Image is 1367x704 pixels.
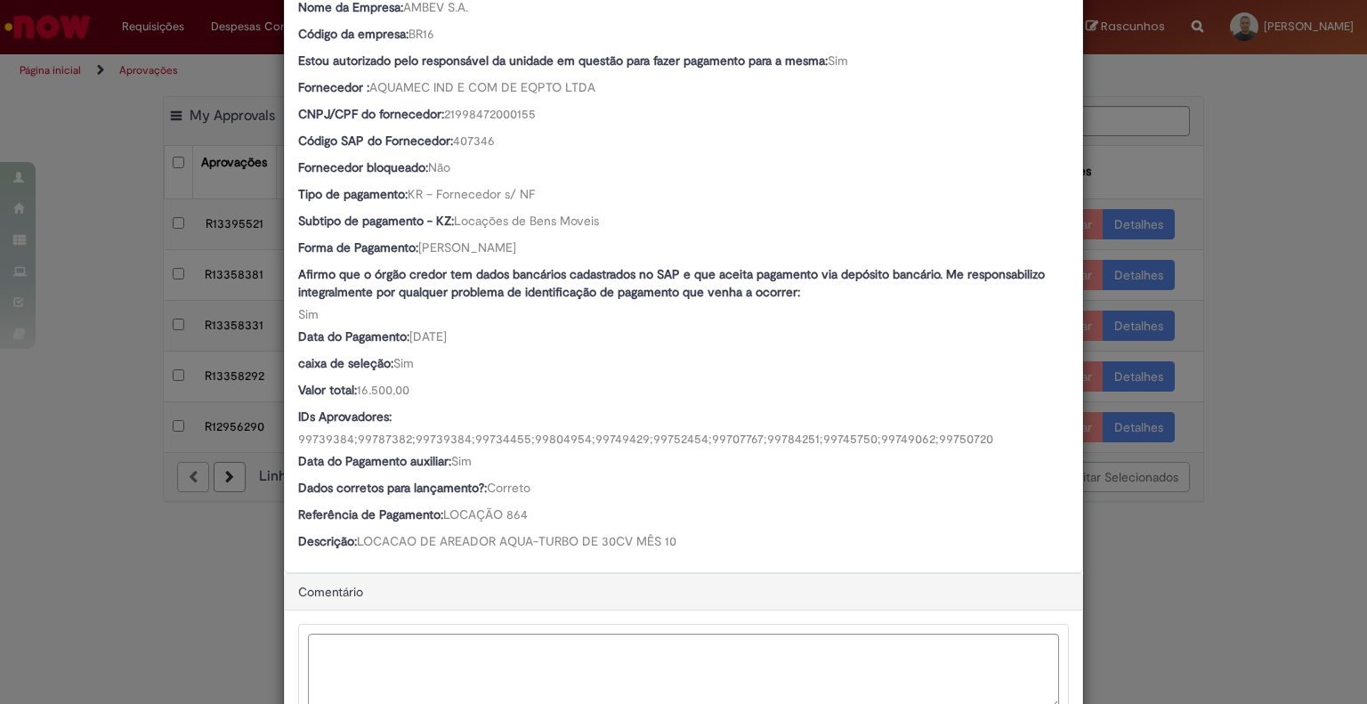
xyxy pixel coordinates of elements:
[298,480,487,496] b: Dados corretos para lançamento?:
[298,159,428,175] b: Fornecedor bloqueado:
[393,355,414,371] span: Sim
[298,584,363,600] span: Comentário
[369,79,595,95] span: AQUAMEC IND E COM DE EQPTO LTDA
[298,133,453,149] b: Código SAP do Fornecedor:
[298,328,409,344] b: Data do Pagamento:
[298,533,357,549] b: Descrição:
[298,431,993,447] span: 99739384;99787382;99739384;99734455;99804954;99749429;99752454;99707767;99784251;99745750;9974906...
[298,266,1045,300] b: Afirmo que o órgão credor tem dados bancários cadastrados no SAP e que aceita pagamento via depós...
[298,186,408,202] b: Tipo de pagamento:
[298,106,444,122] b: CNPJ/CPF do fornecedor:
[828,53,848,69] span: Sim
[444,106,536,122] span: 21998472000155
[443,506,528,522] span: LOCAÇÃO 864
[298,26,408,42] b: Código da empresa:
[298,213,454,229] b: Subtipo de pagamento - KZ:
[418,239,516,255] span: [PERSON_NAME]
[451,453,472,469] span: Sim
[298,79,369,95] b: Fornecedor :
[408,186,535,202] span: KR – Fornecedor s/ NF
[298,355,393,371] b: caixa de seleção:
[298,239,418,255] b: Forma de Pagamento:
[487,480,530,496] span: Correto
[298,382,357,398] b: Valor total:
[409,328,447,344] span: [DATE]
[298,453,451,469] b: Data do Pagamento auxiliar:
[454,213,599,229] span: Locações de Bens Moveis
[453,133,495,149] span: 407346
[357,533,676,549] span: LOCACAO DE AREADOR AQUA-TURBO DE 30CV MÊS 10
[298,506,443,522] b: Referência de Pagamento:
[357,382,409,398] span: 16.500,00
[298,409,392,425] b: IDs Aprovadores:
[298,53,828,69] b: Estou autorizado pelo responsável da unidade em questão para fazer pagamento para a mesma:
[428,159,450,175] span: Não
[298,306,319,322] span: Sim
[408,26,434,42] span: BR16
